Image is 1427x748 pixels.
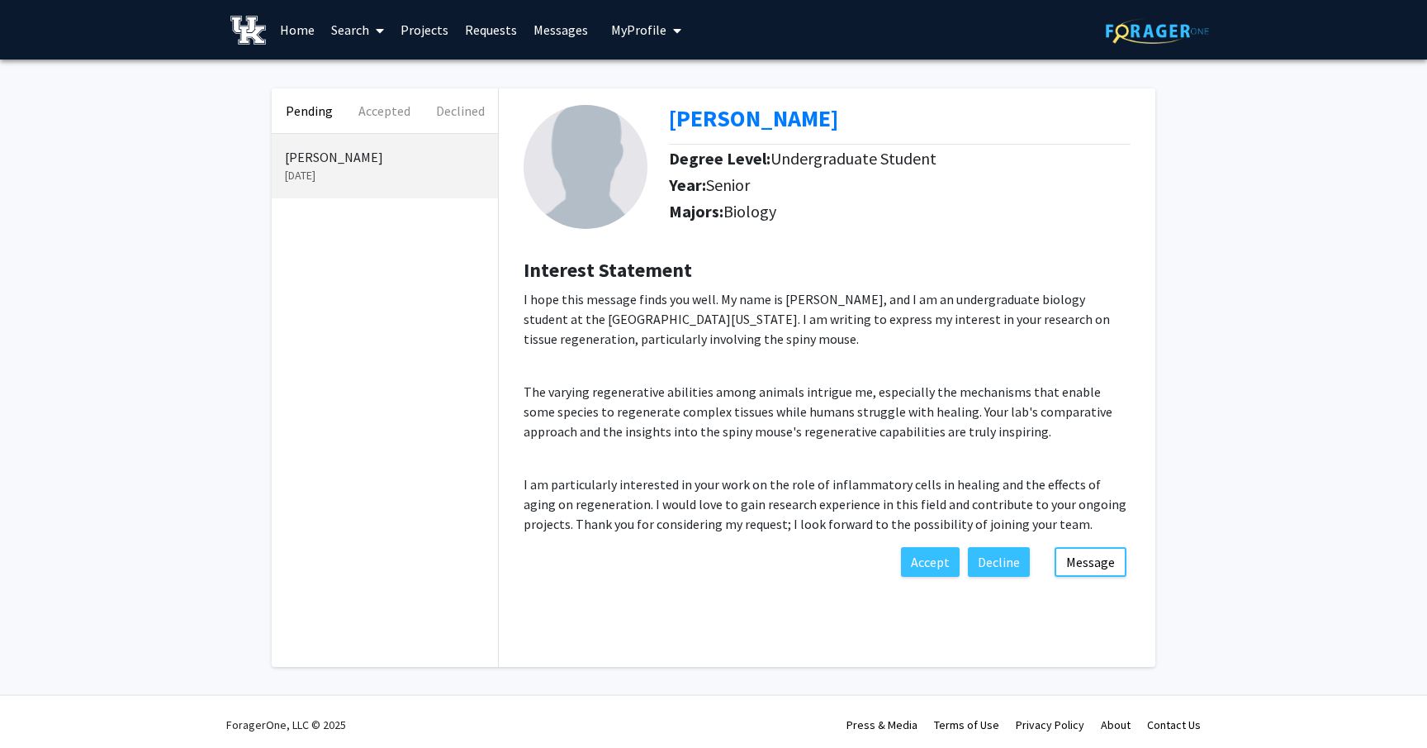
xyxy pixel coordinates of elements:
[525,1,596,59] a: Messages
[1101,717,1131,732] a: About
[770,148,936,169] span: Undergraduate Student
[524,289,1131,349] p: I hope this message finds you well. My name is [PERSON_NAME], and I am an undergraduate biology s...
[392,1,457,59] a: Projects
[347,88,422,133] button: Accepted
[285,167,485,184] p: [DATE]
[669,174,706,195] b: Year:
[524,257,692,283] b: Interest Statement
[457,1,525,59] a: Requests
[723,201,776,222] span: Biology
[934,717,999,732] a: Terms of Use
[1106,18,1209,44] img: ForagerOne Logo
[524,105,647,229] img: Profile Picture
[12,674,70,736] iframe: Chat
[1147,717,1201,732] a: Contact Us
[846,717,917,732] a: Press & Media
[901,547,960,577] button: Accept
[968,547,1030,577] button: Decline
[669,148,770,169] b: Degree Level:
[706,174,750,195] span: Senior
[524,382,1131,441] p: The varying regenerative abilities among animals intrigue me, especially the mechanisms that enab...
[669,103,838,133] a: Opens in a new tab
[272,1,323,59] a: Home
[285,147,485,167] p: [PERSON_NAME]
[323,1,392,59] a: Search
[611,21,666,38] span: My Profile
[669,103,838,133] b: [PERSON_NAME]
[524,474,1131,534] p: I am particularly interested in your work on the role of inflammatory cells in healing and the ef...
[669,201,723,222] b: Majors:
[230,16,266,45] img: University of Kentucky Logo
[423,88,498,133] button: Declined
[272,88,347,133] button: Pending
[1055,547,1126,577] button: Message
[1016,717,1084,732] a: Privacy Policy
